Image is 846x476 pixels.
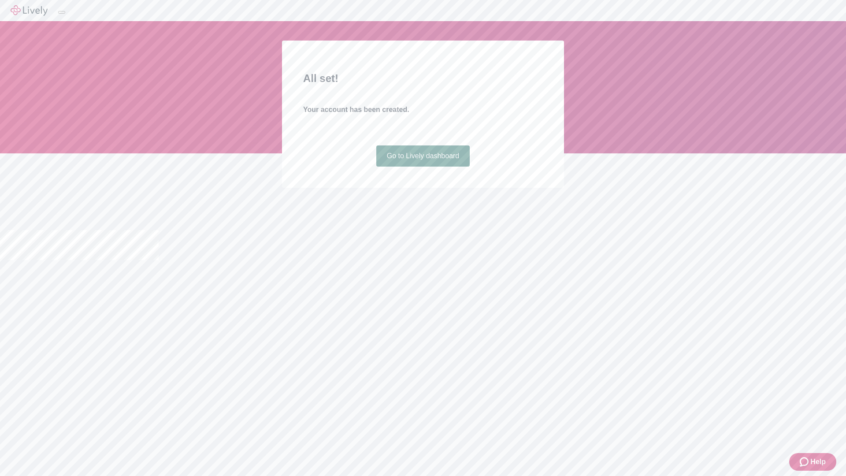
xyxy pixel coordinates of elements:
[303,104,543,115] h4: Your account has been created.
[58,11,65,14] button: Log out
[303,71,543,86] h2: All set!
[810,457,826,467] span: Help
[800,457,810,467] svg: Zendesk support icon
[789,453,836,471] button: Zendesk support iconHelp
[11,5,48,16] img: Lively
[376,145,470,167] a: Go to Lively dashboard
